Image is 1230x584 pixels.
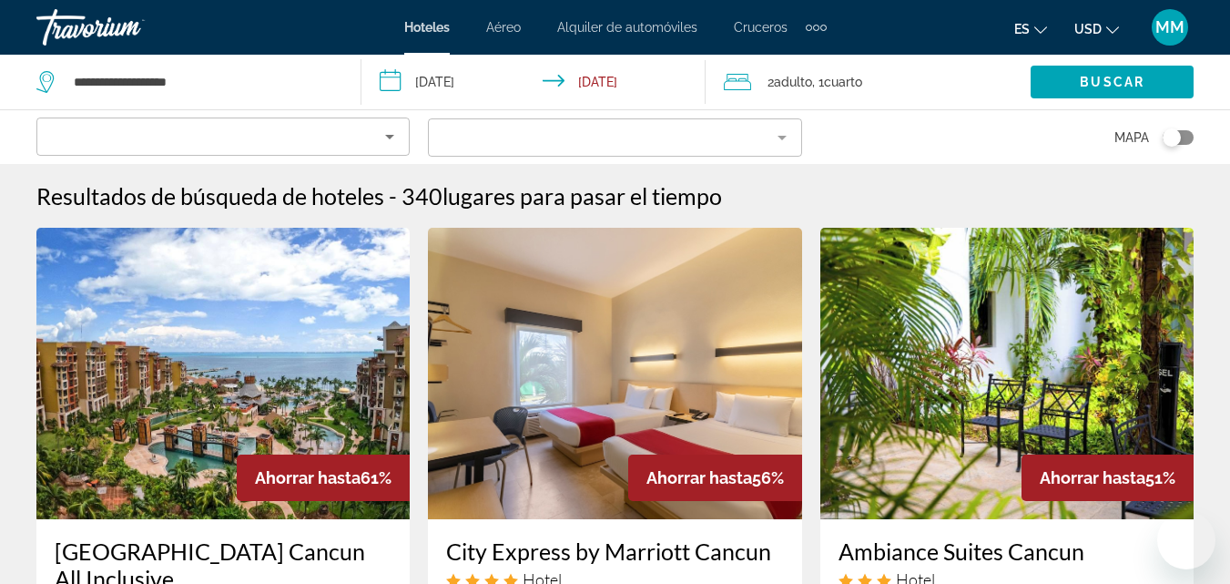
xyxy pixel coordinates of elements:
span: Adulto [774,75,812,89]
a: City Express by Marriott Cancun [446,538,783,565]
button: Change currency [1074,15,1119,42]
span: Ahorrar hasta [1040,468,1145,487]
a: Aéreo [486,20,521,35]
span: Buscar [1080,75,1144,89]
a: Hoteles [404,20,450,35]
h2: 340 [402,182,722,210]
a: Travorium [36,4,219,51]
button: Filter [428,118,801,158]
span: - [389,182,397,210]
a: Cruceros [734,20,788,35]
h1: Resultados de búsqueda de hoteles [36,182,384,210]
img: Hotel image [36,228,410,519]
span: es [1014,22,1030,36]
span: , 1 [812,69,862,95]
button: Extra navigation items [806,13,827,42]
div: 56% [628,455,802,501]
span: MM [1155,18,1184,36]
mat-select: Sort by [52,126,394,148]
span: Mapa [1114,125,1149,150]
button: User Menu [1146,8,1194,46]
img: Hotel image [428,228,801,519]
div: 51% [1022,455,1194,501]
span: Cuarto [824,75,862,89]
div: 61% [237,455,410,501]
span: lugares para pasar el tiempo [442,182,722,210]
a: Alquiler de automóviles [557,20,697,35]
button: Check-in date: Apr 22, 2026 Check-out date: Apr 29, 2026 [361,55,705,109]
iframe: Botón para iniciar la ventana de mensajería [1157,511,1215,569]
span: 2 [767,69,812,95]
img: Hotel image [820,228,1194,519]
button: Toggle map [1149,129,1194,146]
span: Ahorrar hasta [646,468,752,487]
button: Change language [1014,15,1047,42]
button: Buscar [1031,66,1194,98]
span: Ahorrar hasta [255,468,361,487]
button: Travelers: 2 adults, 0 children [706,55,1031,109]
span: USD [1074,22,1102,36]
a: Ambiance Suites Cancun [839,538,1175,565]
